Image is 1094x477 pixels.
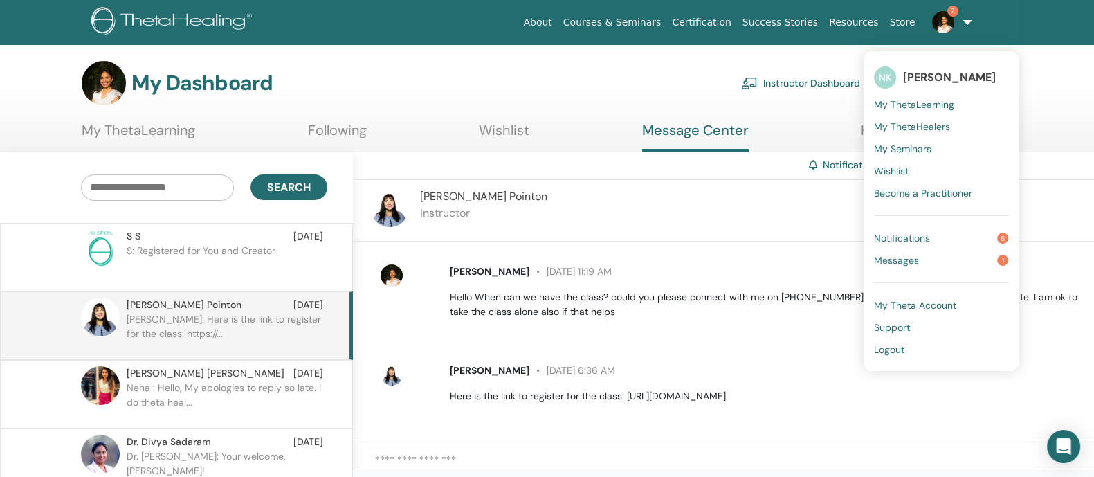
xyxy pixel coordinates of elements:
img: chalkboard-teacher.svg [741,77,758,89]
a: Resources [823,10,884,35]
span: [PERSON_NAME] [450,265,529,278]
p: Hello When can we have the class? could you please connect with me on [PHONE_NUMBER] , it will be... [450,290,1078,319]
a: Following [308,122,367,149]
a: Wishlist [479,122,529,149]
span: NK [874,66,896,89]
a: My ThetaLearning [82,122,195,149]
a: My ThetaLearning [874,93,1008,116]
ul: 7 [864,51,1019,371]
img: default.jpg [381,363,403,386]
p: Instructor [420,205,547,222]
span: S S [127,229,140,244]
span: [DATE] [293,229,323,244]
img: default.jpg [932,11,954,33]
a: Store [884,10,921,35]
p: Here is the link to register for the class: [URL][DOMAIN_NAME] [450,389,1078,404]
span: Notifications [874,232,930,244]
span: 7 [947,6,958,17]
span: Dr. Divya Sadaram [127,435,211,449]
img: default.jpg [82,61,126,105]
span: [PERSON_NAME] Pointon [420,189,547,204]
p: S: Registered for You and Creator [127,244,327,285]
img: default.jpg [81,298,120,336]
a: Success Stories [737,10,823,35]
span: Messages [874,254,919,267]
a: Notifications [823,159,882,171]
img: default.jpg [370,188,409,227]
span: [DATE] 6:36 AM [529,364,615,377]
span: Become a Practitioner [874,187,972,199]
a: Become a Practitioner [874,182,1008,204]
a: Message Center [642,122,749,152]
span: My ThetaHealers [874,120,950,133]
a: Support [874,316,1008,339]
a: Help & Resources [861,122,972,149]
span: Logout [874,343,904,356]
span: [PERSON_NAME] [903,70,996,84]
a: Notifications6 [874,227,1008,249]
a: Wishlist [874,160,1008,182]
span: [DATE] 11:19 AM [529,265,612,278]
img: default.jpg [81,366,120,405]
a: About [518,10,557,35]
span: 1 [997,255,1008,266]
button: Search [250,174,327,200]
div: Open Intercom Messenger [1047,430,1080,463]
a: Instructor Dashboard [741,68,860,98]
a: Courses & Seminars [558,10,667,35]
h3: My Dashboard [131,71,273,96]
span: 6 [997,233,1008,244]
a: My ThetaHealers [874,116,1008,138]
span: [DATE] [293,366,323,381]
a: My Theta Account [874,294,1008,316]
img: default.jpg [381,264,403,287]
span: [PERSON_NAME] [PERSON_NAME] [127,366,284,381]
span: [DATE] [293,435,323,449]
span: My ThetaLearning [874,98,954,111]
img: no-photo.png [81,229,120,268]
a: Messages1 [874,249,1008,271]
span: Search [267,180,311,195]
span: [DATE] [293,298,323,312]
p: [PERSON_NAME]: Here is the link to register for the class: https://... [127,312,327,354]
span: [PERSON_NAME] [450,364,529,377]
a: NK[PERSON_NAME] [874,62,1008,93]
span: [PERSON_NAME] Pointon [127,298,241,312]
img: logo.png [91,7,257,38]
a: Certification [666,10,736,35]
img: default.jpg [81,435,120,474]
span: My Theta Account [874,299,956,312]
p: Neha : Hello, My apologies to reply so late. I do theta heal... [127,381,327,422]
span: My Seminars [874,143,931,155]
a: My Seminars [874,138,1008,160]
span: Wishlist [874,165,909,177]
a: Logout [874,339,1008,361]
span: Support [874,321,910,334]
